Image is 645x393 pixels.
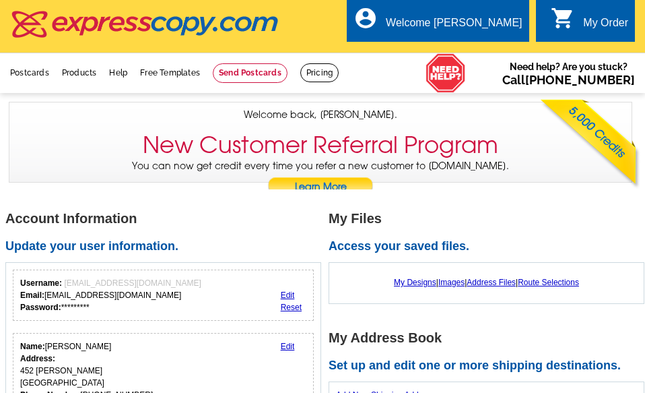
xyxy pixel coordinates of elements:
p: You can now get credit every time you refer a new customer to [DOMAIN_NAME]. [9,159,632,198]
i: shopping_cart [551,6,575,30]
a: Edit [281,291,295,300]
strong: Email: [20,291,44,300]
a: [PHONE_NUMBER] [525,73,635,87]
a: Images [438,278,465,287]
a: My Designs [394,278,436,287]
a: shopping_cart My Order [551,15,628,32]
div: Welcome [PERSON_NAME] [386,17,522,36]
a: Learn More [267,177,374,198]
span: Call [502,73,635,87]
strong: Password: [20,303,61,312]
a: Route Selections [518,278,579,287]
img: help [426,53,466,93]
i: account_circle [353,6,378,30]
h3: New Customer Referral Program [143,131,498,159]
a: Reset [281,303,302,312]
a: Help [109,68,127,78]
a: Products [62,68,97,78]
span: Welcome back, [PERSON_NAME]. [244,108,397,122]
h2: Update your user information. [5,239,329,254]
a: Edit [281,342,295,351]
strong: Username: [20,278,62,288]
span: Need help? Are you stuck? [502,60,635,87]
strong: Name: [20,342,45,351]
h1: Account Information [5,212,329,226]
a: Free Templates [140,68,200,78]
div: Your login information. [13,270,314,321]
a: Address Files [467,278,516,287]
strong: Address: [20,354,55,363]
div: | | | [336,270,637,295]
a: Postcards [10,68,49,78]
div: My Order [583,17,628,36]
span: [EMAIL_ADDRESS][DOMAIN_NAME] [64,278,201,288]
